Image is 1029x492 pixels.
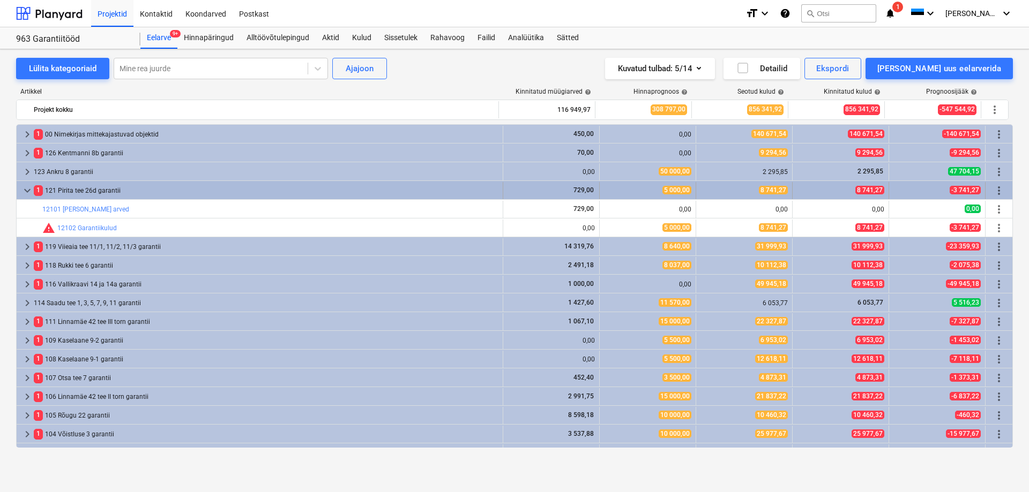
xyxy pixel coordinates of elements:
i: format_size [745,7,758,20]
a: Kulud [346,27,378,49]
span: 9 294,56 [855,148,884,157]
span: 308 797,00 [651,104,687,115]
span: 6 953,02 [759,336,788,344]
span: 9+ [170,30,181,37]
div: 123 Ankru 8 garantii [34,163,498,180]
div: 963 Garantiitööd [16,34,128,45]
div: Hinnaprognoos [633,88,688,95]
span: Rohkem tegevusi [993,259,1005,272]
a: Failid [471,27,502,49]
div: Detailid [736,62,787,75]
span: 10 460,32 [755,411,788,419]
span: 1 [34,279,43,289]
span: 450,00 [572,130,595,138]
a: Rahavoog [424,27,471,49]
div: 0,00 [508,168,595,176]
div: 121 Pirita tee 26d garantii [34,182,498,199]
a: Analüütika [502,27,550,49]
span: -7 118,11 [950,354,981,363]
button: [PERSON_NAME] uus eelarverida [866,58,1013,79]
div: 109 Kaselaane 9-2 garantii [34,332,498,349]
div: 111 Linnamäe 42 tee III torn garantii [34,313,498,330]
span: 10 000,00 [659,411,691,419]
span: -3 741,27 [950,223,981,232]
div: 105 Rõugu 22 garantii [34,407,498,424]
span: -7 327,87 [950,317,981,326]
button: Kuvatud tulbad:5/14 [605,58,715,79]
span: 10 112,38 [852,261,884,269]
span: 21 837,22 [852,392,884,400]
span: 1 [892,2,903,12]
span: 10 000,00 [659,429,691,438]
span: 14 319,76 [563,243,595,250]
span: 31 999,93 [852,242,884,251]
span: 2 295,85 [856,168,884,175]
span: help [968,89,977,95]
span: 1 [34,373,43,383]
span: Rohkem tegevusi [988,103,1001,116]
span: help [872,89,881,95]
span: Rohkem tegevusi [993,334,1005,347]
span: keyboard_arrow_right [21,240,34,253]
span: 49 945,18 [755,279,788,288]
span: keyboard_arrow_down [21,184,34,197]
span: keyboard_arrow_right [21,297,34,309]
div: Aktid [316,27,346,49]
span: 1 [34,410,43,420]
div: 0,00 [700,206,788,213]
a: 12102 Garantiikulud [57,224,117,232]
div: Prognoosijääk [926,88,977,95]
button: Lülita kategooriaid [16,58,109,79]
i: keyboard_arrow_down [1000,7,1013,20]
span: 21 837,22 [755,392,788,400]
span: 1 [34,391,43,402]
span: 0,00 [965,205,981,213]
a: Eelarve9+ [140,27,177,49]
div: Kinnitatud kulud [824,88,881,95]
span: Rohkem tegevusi [993,278,1005,291]
span: 70,00 [576,149,595,156]
span: -49 945,18 [946,279,981,288]
span: 8 598,18 [567,411,595,419]
span: keyboard_arrow_right [21,278,34,291]
a: Alltöövõtulepingud [240,27,316,49]
span: 8 741,27 [759,223,788,232]
span: keyboard_arrow_right [21,147,34,160]
span: 5 500,00 [662,336,691,344]
div: 116 949,97 [503,101,591,118]
span: 1 067,10 [567,317,595,325]
span: 1 [34,185,43,195]
span: 1 [34,241,43,252]
span: -6 837,22 [950,392,981,400]
div: 0,00 [508,337,595,344]
span: 6 953,02 [855,336,884,344]
span: Rohkem tegevusi [993,446,1005,459]
div: Ajajoon [346,62,374,75]
span: 8 741,27 [855,223,884,232]
i: notifications [885,7,896,20]
div: 118 Rukki tee 6 garantii [34,257,498,274]
span: keyboard_arrow_right [21,390,34,403]
div: 102 Sinilille 6/2 garantii [34,444,498,461]
button: Ajajoon [332,58,387,79]
i: keyboard_arrow_down [924,7,937,20]
span: 9 294,56 [759,148,788,157]
span: Rohkem tegevusi [993,184,1005,197]
span: 4 873,31 [855,373,884,382]
div: 0,00 [604,206,691,213]
span: keyboard_arrow_right [21,165,34,178]
span: help [776,89,784,95]
div: Eelarve [140,27,177,49]
span: 47 704,15 [948,167,981,176]
span: Seotud kulud ületavad prognoosi [42,222,55,234]
span: Rohkem tegevusi [993,165,1005,178]
div: 107 Otsa tee 7 garantii [34,369,498,387]
span: Rohkem tegevusi [993,128,1005,141]
span: help [679,89,688,95]
span: keyboard_arrow_right [21,372,34,384]
div: 104 Võistluse 3 garantii [34,426,498,443]
span: Rohkem tegevusi [993,222,1005,234]
span: 15 000,00 [659,392,691,400]
div: 126 Kentmanni 8b garantii [34,145,498,162]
